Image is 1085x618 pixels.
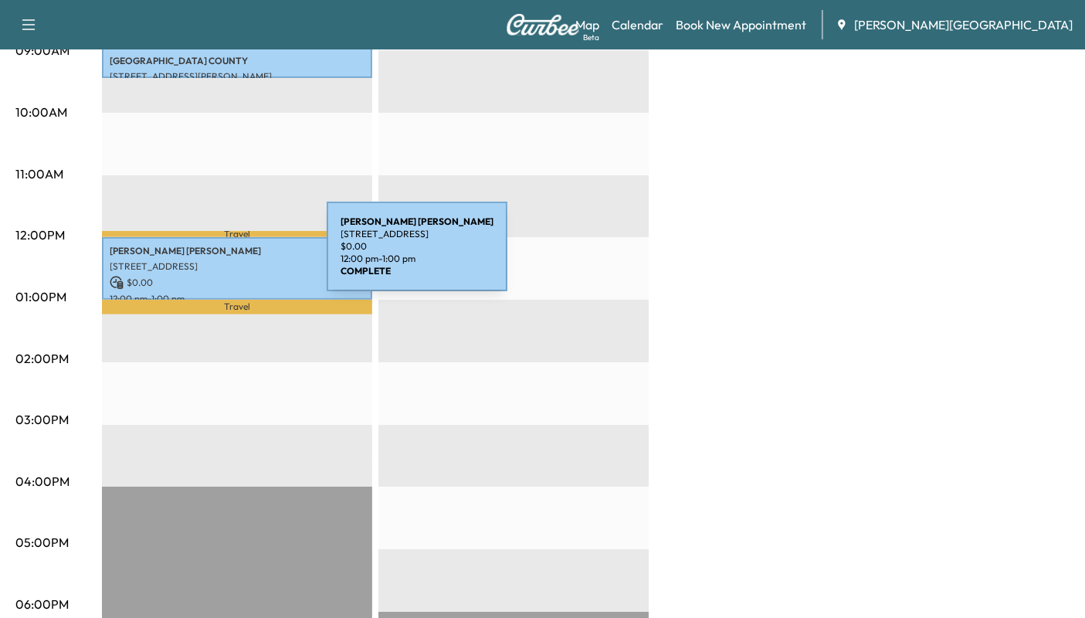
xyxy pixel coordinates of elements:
[110,293,364,305] p: 12:00 pm - 1:00 pm
[110,70,364,83] p: [STREET_ADDRESS][PERSON_NAME]
[15,226,65,244] p: 12:00PM
[341,216,493,227] b: [PERSON_NAME] [PERSON_NAME]
[102,231,372,237] p: Travel
[110,260,364,273] p: [STREET_ADDRESS]
[341,228,493,240] p: [STREET_ADDRESS]
[15,533,69,552] p: 05:00PM
[612,15,663,34] a: Calendar
[15,287,66,306] p: 01:00PM
[102,300,372,314] p: Travel
[15,165,63,183] p: 11:00AM
[506,14,580,36] img: Curbee Logo
[15,410,69,429] p: 03:00PM
[341,240,493,253] p: $ 0.00
[341,253,493,265] p: 12:00 pm - 1:00 pm
[110,55,364,67] p: [GEOGRAPHIC_DATA] COUNTY
[854,15,1073,34] span: [PERSON_NAME][GEOGRAPHIC_DATA]
[15,472,70,491] p: 04:00PM
[15,41,70,59] p: 09:00AM
[110,276,364,290] p: $ 0.00
[575,15,599,34] a: MapBeta
[110,245,364,257] p: [PERSON_NAME] [PERSON_NAME]
[676,15,806,34] a: Book New Appointment
[15,103,67,121] p: 10:00AM
[341,265,391,277] b: COMPLETE
[15,595,69,613] p: 06:00PM
[583,32,599,43] div: Beta
[15,349,69,368] p: 02:00PM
